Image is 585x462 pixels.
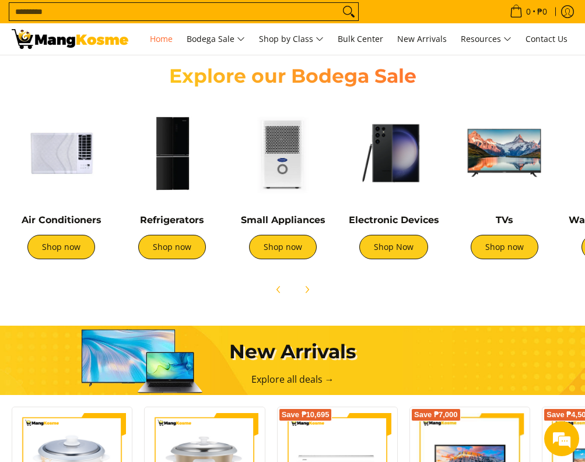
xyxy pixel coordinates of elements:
[332,23,389,55] a: Bulk Center
[520,23,573,55] a: Contact Us
[339,3,358,20] button: Search
[12,104,111,203] img: Air Conditioners
[455,23,517,55] a: Resources
[27,235,95,259] a: Shop now
[506,5,551,18] span: •
[455,104,554,203] img: TVs
[138,235,206,259] a: Shop now
[150,33,173,44] span: Home
[251,373,334,386] a: Explore all deals →
[535,8,549,16] span: ₱0
[338,33,383,44] span: Bulk Center
[233,104,332,203] img: Small Appliances
[140,23,573,55] nav: Main Menu
[12,29,128,49] img: Mang Kosme: Your Home Appliances Warehouse Sale Partner!
[249,235,317,259] a: Shop now
[22,214,101,225] a: Air Conditioners
[144,23,178,55] a: Home
[344,104,443,203] img: Electronic Devices
[496,214,513,225] a: TVs
[241,214,325,225] a: Small Appliances
[187,32,245,47] span: Bodega Sale
[282,411,330,418] span: Save ₱10,695
[461,32,512,47] span: Resources
[122,104,222,203] img: Refrigerators
[397,33,447,44] span: New Arrivals
[259,32,324,47] span: Shop by Class
[181,23,251,55] a: Bodega Sale
[471,235,538,259] a: Shop now
[266,277,292,302] button: Previous
[524,8,533,16] span: 0
[391,23,453,55] a: New Arrivals
[349,214,439,225] a: Electronic Devices
[253,23,330,55] a: Shop by Class
[414,411,458,418] span: Save ₱7,000
[140,214,204,225] a: Refrigerators
[294,277,320,302] button: Next
[526,33,568,44] span: Contact Us
[155,64,430,88] h2: Explore our Bodega Sale
[359,235,428,259] a: Shop Now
